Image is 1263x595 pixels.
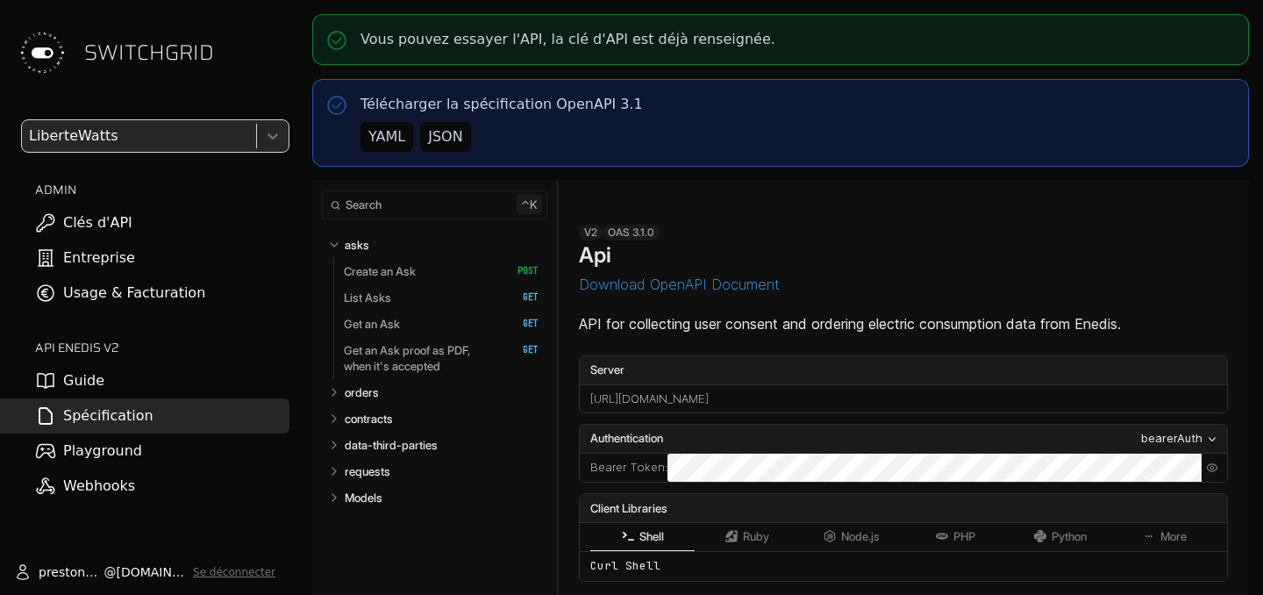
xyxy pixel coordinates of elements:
[116,563,186,581] span: [DOMAIN_NAME]
[579,276,780,292] button: Download OpenAPI Document
[345,490,382,505] p: Models
[580,494,1227,522] div: Client Libraries
[103,563,116,581] span: @
[84,39,214,67] span: SWITCHGRID
[1052,530,1087,543] span: Python
[841,530,880,543] span: Node.js
[344,258,539,284] a: Create an Ask POST
[590,430,663,448] span: Authentication
[504,265,539,277] span: POST
[345,232,539,258] a: asks
[579,313,1228,334] p: API for collecting user consent and ordering electric consumption data from Enedis.
[368,126,405,147] div: YAML
[345,458,539,484] a: requests
[345,379,539,405] a: orders
[580,356,1227,384] label: Server
[603,225,660,240] div: OAS 3.1.0
[345,437,438,453] p: data-third-parties
[35,339,289,356] h2: API ENEDIS v2
[344,284,539,311] a: List Asks GET
[504,291,539,304] span: GET
[360,29,775,50] p: Vous pouvez essayer l'API, la clé d'API est déjà renseignée.
[579,225,603,240] div: v2
[580,454,667,482] div: :
[743,530,769,543] span: Ruby
[580,551,1227,581] div: Curl Shell
[504,344,539,356] span: GET
[344,263,416,279] p: Create an Ask
[345,411,393,427] p: contracts
[344,311,539,337] a: Get an Ask GET
[345,463,390,479] p: requests
[35,181,289,198] h2: ADMIN
[517,195,542,214] kbd: k
[345,405,539,432] a: contracts
[360,122,413,152] button: YAML
[953,530,975,543] span: PHP
[420,122,470,152] button: JSON
[345,432,539,458] a: data-third-parties
[580,385,1227,413] div: [URL][DOMAIN_NAME]
[345,384,379,400] p: orders
[344,337,539,379] a: Get an Ask proof as PDF, when it's accepted GET
[344,316,400,332] p: Get an Ask
[360,94,643,115] p: Télécharger la spécification OpenAPI 3.1
[639,530,664,543] span: Shell
[344,290,391,305] p: List Asks
[579,242,611,268] h1: Api
[521,197,530,211] span: ⌃
[504,318,539,330] span: GET
[14,25,70,81] img: Switchgrid Logo
[590,459,665,477] label: Bearer Token
[345,484,539,511] a: Models
[193,565,275,579] button: Se déconnecter
[1141,430,1202,448] div: bearerAuth
[345,237,369,253] p: asks
[428,126,462,147] div: JSON
[346,198,382,211] span: Search
[39,563,103,581] span: prestone.ngayo
[1136,429,1224,448] button: bearerAuth
[344,342,499,374] p: Get an Ask proof as PDF, when it's accepted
